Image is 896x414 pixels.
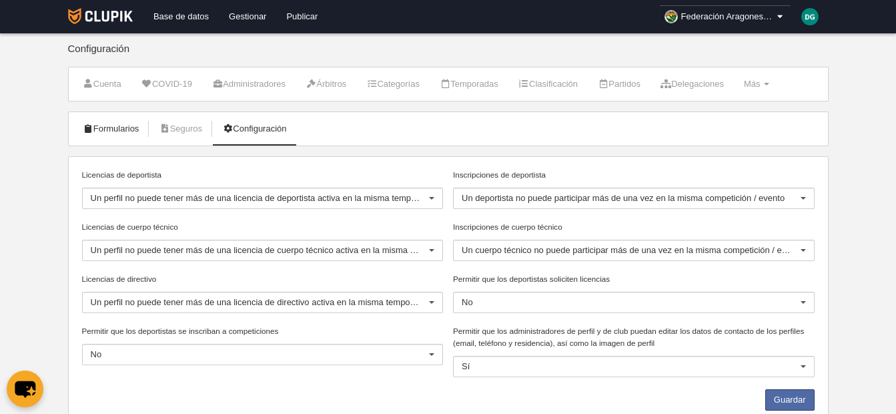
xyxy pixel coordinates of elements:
[462,361,470,371] span: Sí
[462,297,473,307] span: No
[68,8,133,24] img: Clupik
[737,74,777,94] a: Más
[151,119,209,139] a: Seguros
[7,371,43,407] button: chat-button
[765,389,815,411] button: Guardar
[205,74,293,94] a: Administradores
[298,74,354,94] a: Árbitros
[75,119,147,139] a: Formularios
[68,43,829,67] div: Configuración
[801,8,819,25] img: c2l6ZT0zMHgzMCZmcz05JnRleHQ9REcmYmc9MDA4OTdi.png
[134,74,199,94] a: COVID-19
[91,297,428,307] span: Un perfil no puede tener más de una licencia de directivo activa en la misma temporada
[75,74,129,94] a: Cuenta
[744,79,761,89] span: Más
[462,245,803,255] span: Un cuerpo técnico no puede participar más de una vez en la misma competición / evento
[91,193,434,203] span: Un perfil no puede tener más de una licencia de deportista activa en la misma temporada
[653,74,731,94] a: Delegaciones
[590,74,648,94] a: Partidos
[462,193,785,203] span: Un deportista no puede participar más de una vez en la misma competición / evento
[453,325,815,349] label: Permitir que los administradores de perfil y de club puedan editar los datos de contacto de los p...
[82,325,444,337] label: Permitir que los deportistas se inscriban a competiciones
[359,74,427,94] a: Categorías
[91,349,102,359] span: No
[511,74,585,94] a: Clasificación
[453,221,815,233] label: Inscripciones de cuerpo técnico
[215,119,294,139] a: Configuración
[659,5,791,28] a: Federación Aragonesa de Pelota
[82,169,444,181] label: Licencias de deportista
[82,273,444,285] label: Licencias de directivo
[453,169,815,181] label: Inscripciones de deportista
[82,221,444,233] label: Licencias de cuerpo técnico
[664,10,678,23] img: OaNUqngkLdpN.30x30.jpg
[453,273,815,285] label: Permitir que los deportistas soliciten licencias
[681,10,775,23] span: Federación Aragonesa de Pelota
[432,74,506,94] a: Temporadas
[91,245,452,255] span: Un perfil no puede tener más de una licencia de cuerpo técnico activa en la misma temporada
